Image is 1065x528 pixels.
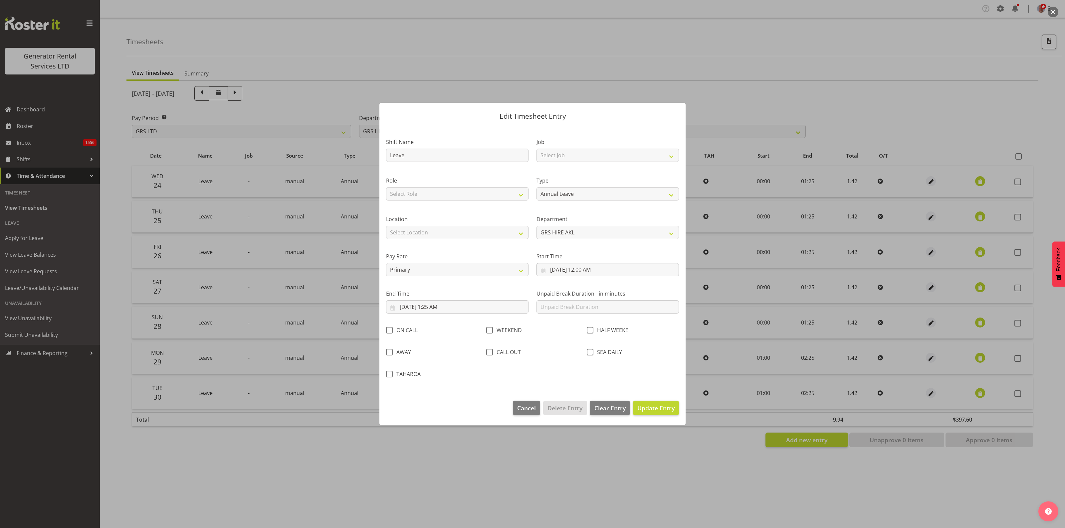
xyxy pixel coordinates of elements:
[393,327,418,333] span: ON CALL
[594,404,626,412] span: Clear Entry
[493,327,522,333] span: WEEKEND
[386,215,529,223] label: Location
[637,404,675,412] span: Update Entry
[517,404,536,412] span: Cancel
[543,401,587,415] button: Delete Entry
[547,404,582,412] span: Delete Entry
[590,401,630,415] button: Clear Entry
[1056,248,1062,271] span: Feedback
[386,300,529,314] input: Click to select...
[593,349,622,355] span: SEA DAILY
[386,138,529,146] label: Shift Name
[493,349,521,355] span: CALL OUT
[386,149,529,162] input: Shift Name
[386,290,529,298] label: End Time
[393,371,421,377] span: TAHAROA
[513,401,540,415] button: Cancel
[386,113,679,120] p: Edit Timesheet Entry
[536,138,679,146] label: Job
[536,290,679,298] label: Unpaid Break Duration - in minutes
[536,215,679,223] label: Department
[1045,508,1052,515] img: help-xxl-2.png
[386,252,529,260] label: Pay Rate
[536,300,679,314] input: Unpaid Break Duration
[633,401,679,415] button: Update Entry
[593,327,628,333] span: HALF WEEKE
[536,263,679,276] input: Click to select...
[536,177,679,185] label: Type
[536,252,679,260] label: Start Time
[386,177,529,185] label: Role
[393,349,411,355] span: AWAY
[1052,241,1065,287] button: Feedback - Show survey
